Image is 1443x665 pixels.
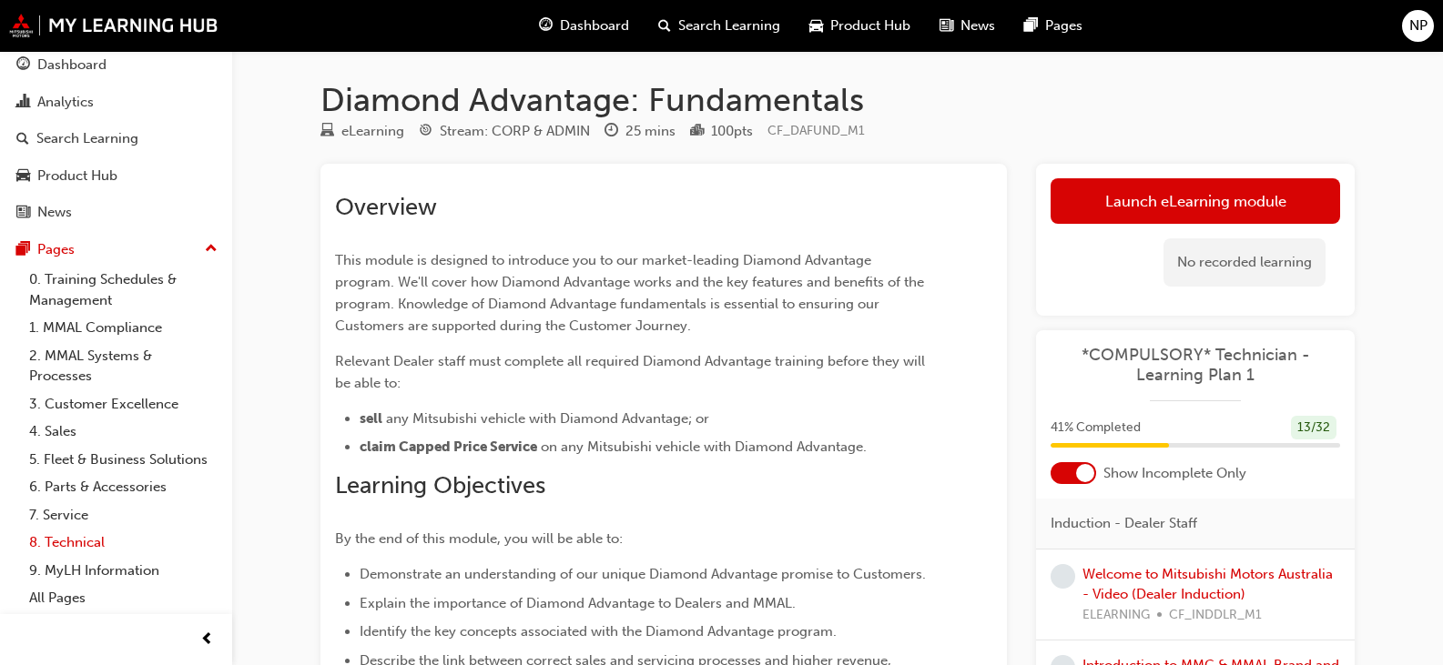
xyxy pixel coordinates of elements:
[1409,15,1428,36] span: NP
[809,15,823,37] span: car-icon
[658,15,671,37] span: search-icon
[205,237,218,261] span: up-icon
[1103,463,1246,484] span: Show Incomplete Only
[16,95,30,111] span: chart-icon
[419,120,590,143] div: Stream
[16,205,30,221] span: news-icon
[37,202,72,223] div: News
[541,438,867,455] span: on any Mitsubishi vehicle with Diamond Advantage.
[940,15,953,37] span: news-icon
[37,55,107,76] div: Dashboard
[7,86,225,119] a: Analytics
[200,629,214,651] span: prev-icon
[644,7,795,45] a: search-iconSearch Learning
[37,239,75,260] div: Pages
[1082,566,1333,603] a: Welcome to Mitsubishi Motors Australia - Video (Dealer Induction)
[360,410,382,427] span: sell
[1051,513,1197,534] span: Induction - Dealer Staff
[524,7,644,45] a: guage-iconDashboard
[625,121,676,142] div: 25 mins
[767,123,865,138] span: Learning resource code
[560,15,629,36] span: Dashboard
[37,92,94,113] div: Analytics
[440,121,590,142] div: Stream: CORP & ADMIN
[341,121,404,142] div: eLearning
[335,353,929,391] span: Relevant Dealer staff must complete all required Diamond Advantage training before they will be a...
[1051,564,1075,589] span: learningRecordVerb_NONE-icon
[22,584,225,612] a: All Pages
[9,14,218,37] img: mmal
[925,7,1010,45] a: news-iconNews
[7,48,225,82] a: Dashboard
[605,120,676,143] div: Duration
[830,15,910,36] span: Product Hub
[22,529,225,557] a: 8. Technical
[335,193,437,221] span: Overview
[1051,345,1340,386] a: *COMPULSORY* Technician - Learning Plan 1
[7,196,225,229] a: News
[22,266,225,314] a: 0. Training Schedules & Management
[711,121,753,142] div: 100 pts
[678,15,780,36] span: Search Learning
[22,473,225,501] a: 6. Parts & Accessories
[690,124,704,140] span: podium-icon
[22,390,225,418] a: 3. Customer Excellence
[7,159,225,193] a: Product Hub
[7,45,225,233] button: DashboardAnalyticsSearch LearningProduct HubNews
[320,124,334,140] span: learningResourceType_ELEARNING-icon
[795,7,925,45] a: car-iconProduct Hub
[360,595,796,611] span: Explain the importance of Diamond Advantage to Dealers and MMAL.
[22,446,225,474] a: 5. Fleet & Business Solutions
[360,438,537,455] span: claim Capped Price Service
[7,122,225,156] a: Search Learning
[7,233,225,267] button: Pages
[1024,15,1038,37] span: pages-icon
[335,252,928,334] span: This module is designed to introduce you to our market-leading Diamond Advantage program. We'll c...
[960,15,995,36] span: News
[1082,605,1150,626] span: ELEARNING
[320,80,1355,120] h1: Diamond Advantage: Fundamentals
[1045,15,1082,36] span: Pages
[690,120,753,143] div: Points
[539,15,553,37] span: guage-icon
[22,342,225,390] a: 2. MMAL Systems & Processes
[36,128,138,149] div: Search Learning
[320,120,404,143] div: Type
[16,131,29,147] span: search-icon
[16,57,30,74] span: guage-icon
[360,623,837,640] span: Identify the key concepts associated with the Diamond Advantage program.
[1402,10,1434,42] button: NP
[37,166,117,186] div: Product Hub
[419,124,432,140] span: target-icon
[1051,418,1141,438] span: 41 % Completed
[1051,178,1340,224] a: Launch eLearning module
[22,501,225,529] a: 7. Service
[16,242,30,258] span: pages-icon
[335,471,545,499] span: Learning Objectives
[335,530,623,547] span: By the end of this module, you will be able to:
[1169,605,1262,626] span: CF_INDDLR_M1
[1010,7,1097,45] a: pages-iconPages
[386,410,709,427] span: any Mitsubishi vehicle with Diamond Advantage; or
[22,557,225,585] a: 9. MyLH Information
[22,314,225,342] a: 1. MMAL Compliance
[22,418,225,446] a: 4. Sales
[360,566,926,582] span: Demonstrate an understanding of our unique Diamond Advantage promise to Customers.
[1164,238,1326,287] div: No recorded learning
[605,124,618,140] span: clock-icon
[1291,416,1336,440] div: 13 / 32
[16,168,30,185] span: car-icon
